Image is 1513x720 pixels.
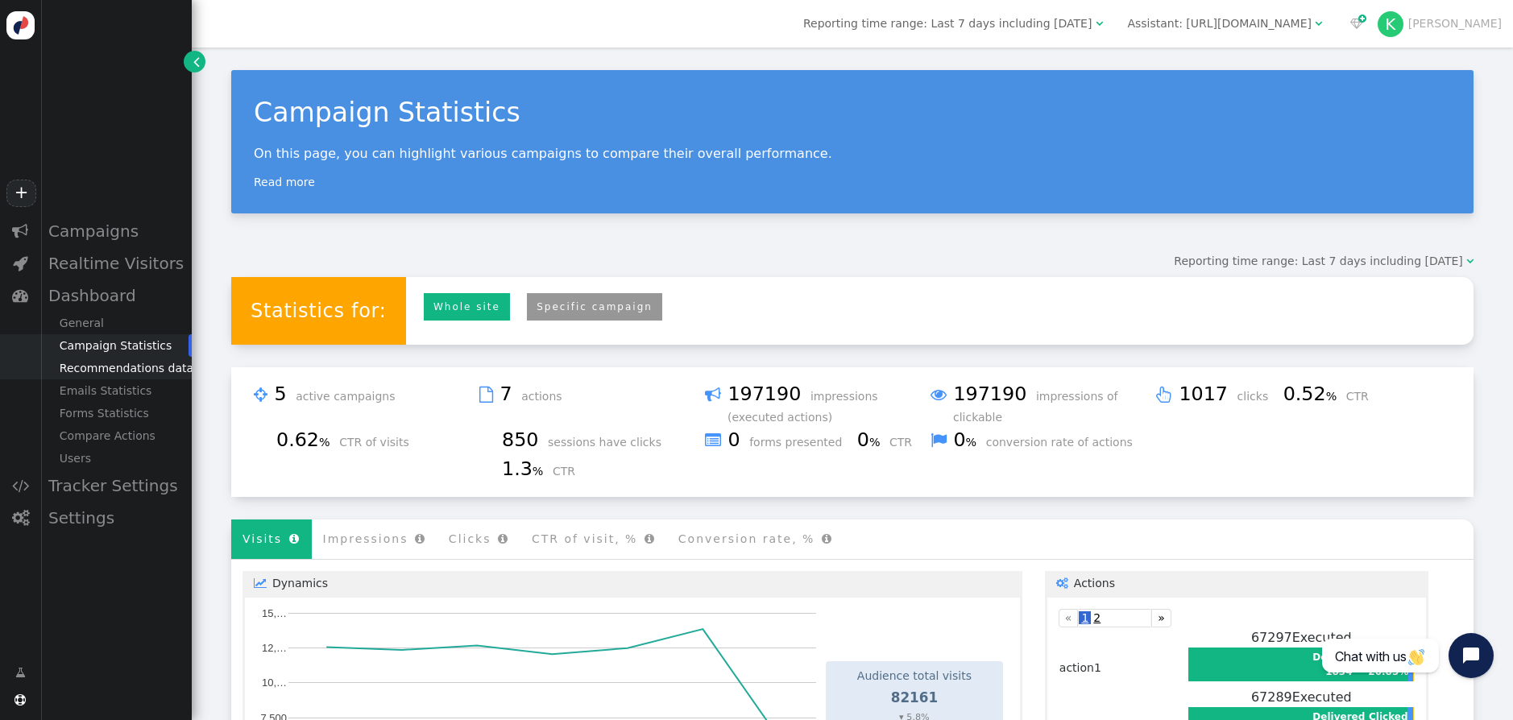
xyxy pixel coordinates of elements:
span:  [822,533,833,544]
span: impressions of clickable [953,390,1118,424]
span:  [1156,383,1172,407]
td: Delivered 1834 [1312,649,1366,680]
span:  [254,577,272,589]
span: clicks [1237,390,1280,403]
span:  [645,533,656,544]
div: Assistant: [URL][DOMAIN_NAME] [1127,15,1312,32]
span:  [1056,577,1074,589]
div: Recommendations data [40,357,192,379]
div: K [1378,11,1403,37]
span:  [1350,18,1363,29]
span: 0 [953,428,982,451]
text: 10,… [262,677,287,689]
span: 850 [502,428,545,451]
span:  [289,533,301,544]
span: 7 [499,383,517,405]
span: 0.52 [1283,383,1343,405]
a: » [1151,609,1171,627]
small: % [533,465,544,478]
span: 0.62 [276,428,336,451]
p: On this page, you can highlight various campaigns to compare their overall performance. [254,146,1451,161]
span:  [254,383,267,407]
a:  [4,658,37,687]
span:  [12,510,29,526]
span: 1 [1079,611,1091,624]
a: Read more [254,176,315,188]
span: CTR [553,465,587,478]
span: 0 [727,428,745,451]
div: Statistics for: [231,277,406,345]
span:  [931,383,947,407]
li: Visits [231,519,312,559]
span: 0 [857,428,886,451]
small: % [869,436,881,449]
li: CTR of visit, % [520,519,667,559]
div: Campaign Statistics [254,93,1451,133]
li: Clicks [437,519,520,559]
span:  [1466,255,1474,267]
a: Dynamics [242,571,1022,594]
span: 2 [1091,611,1103,624]
li: Impressions [312,519,437,559]
small: % [966,436,977,449]
a:  [184,51,205,72]
div: Users [40,447,192,470]
span:  [705,428,721,453]
text: 12,… [262,642,287,654]
div: Campaigns [40,215,192,247]
span: Reporting time range: Last 7 days including [DATE] [1174,254,1462,267]
small: % [319,436,330,449]
span:  [12,478,29,494]
div: Executed [1188,628,1414,648]
span:  [193,53,200,70]
a: « [1059,609,1079,627]
td: action1 [1059,627,1188,687]
a: Actions [1045,571,1428,594]
span: 5 [274,383,292,405]
span:  [13,255,28,271]
span: CTR of visits [339,436,421,449]
div: Forms Statistics [40,402,192,424]
a: Whole site [424,293,510,321]
span: CTR [1346,390,1380,403]
img: logo-icon.svg [6,11,35,39]
span: actions [521,390,573,403]
span: 1017 [1179,383,1233,405]
span:  [12,288,28,304]
span: sessions have clicks [548,436,673,449]
span:  [1315,18,1322,29]
span: 67297 [1251,630,1292,645]
span: Reporting time range: Last 7 days including [DATE] [803,17,1092,30]
span: 1.3 [502,457,549,480]
span:  [415,533,426,544]
span:  [12,223,28,239]
span: 67289 [1251,689,1292,705]
div: Tracker Settings [40,470,192,502]
span:  [15,694,26,706]
div: Emails Statistics [40,379,192,402]
span:  [1096,18,1103,29]
span: forms presented [749,436,853,449]
span: 82161 [891,689,938,706]
td: Audience total visits [831,667,997,685]
span:  [15,664,26,681]
div: Executed [1188,688,1414,707]
span:  [705,383,721,407]
div: Campaign Statistics [40,334,192,357]
span: active campaigns [296,390,406,403]
span: 197190 [953,383,1032,405]
li: Conversion rate, % [667,519,844,559]
span: CTR [889,436,923,449]
div: Settings [40,502,192,534]
text: 15,… [262,607,287,619]
a: K[PERSON_NAME] [1378,17,1502,30]
small: % [1326,390,1337,403]
div: Compare Actions [40,424,192,447]
span:  [931,428,947,453]
div: Dashboard [40,279,192,312]
div: General [40,312,192,334]
span:  [479,383,493,407]
span:  [498,533,509,544]
a: + [6,180,35,207]
div: Realtime Visitors [40,247,192,279]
